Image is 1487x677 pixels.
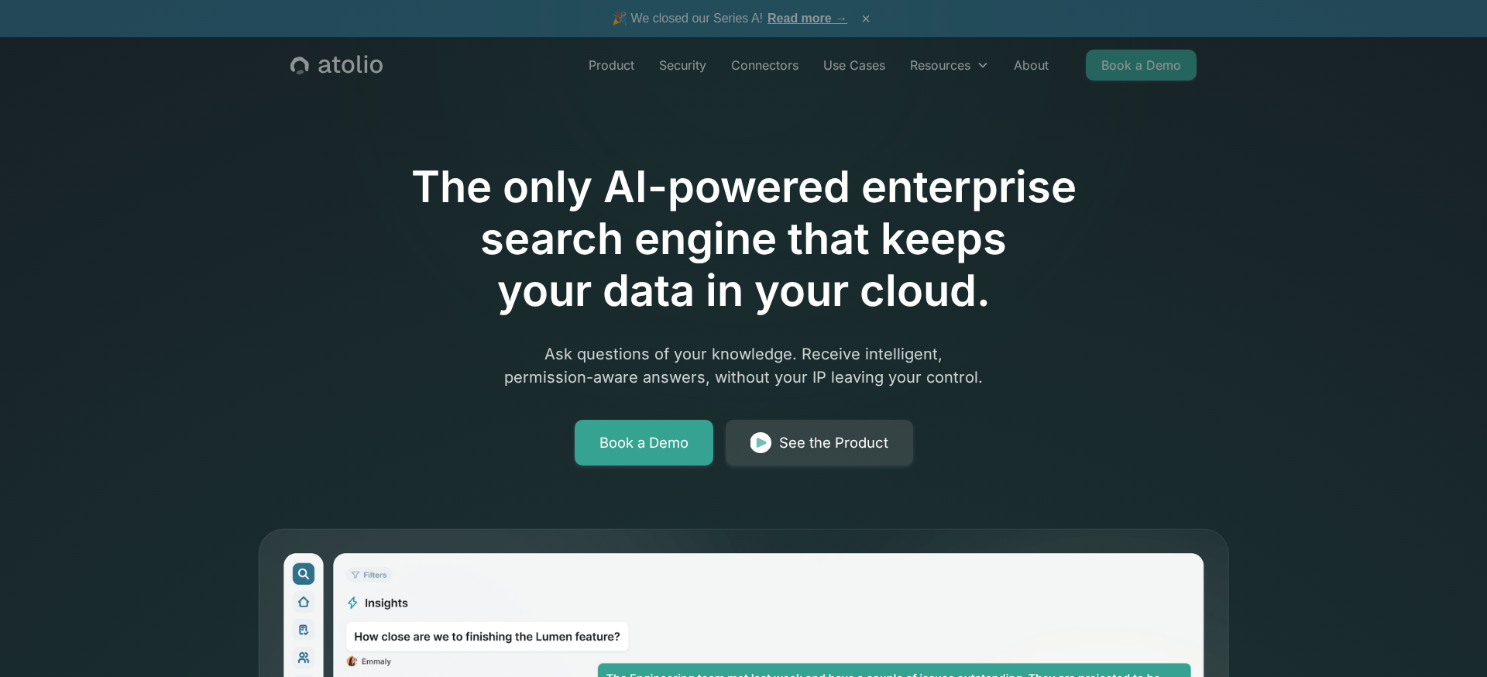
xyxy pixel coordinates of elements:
[1086,50,1197,81] a: Book a Demo
[768,12,847,25] a: Read more →
[575,420,713,466] a: Book a Demo
[290,55,383,75] a: home
[647,50,719,81] a: Security
[576,50,647,81] a: Product
[347,161,1140,318] h1: The only AI-powered enterprise search engine that keeps your data in your cloud.
[726,420,913,466] a: See the Product
[779,432,888,454] div: See the Product
[898,50,1001,81] div: Resources
[857,10,875,27] button: ×
[811,50,898,81] a: Use Cases
[719,50,811,81] a: Connectors
[1001,50,1061,81] a: About
[910,56,970,74] div: Resources
[446,342,1041,389] p: Ask questions of your knowledge. Receive intelligent, permission-aware answers, without your IP l...
[612,9,847,28] span: 🎉 We closed our Series A!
